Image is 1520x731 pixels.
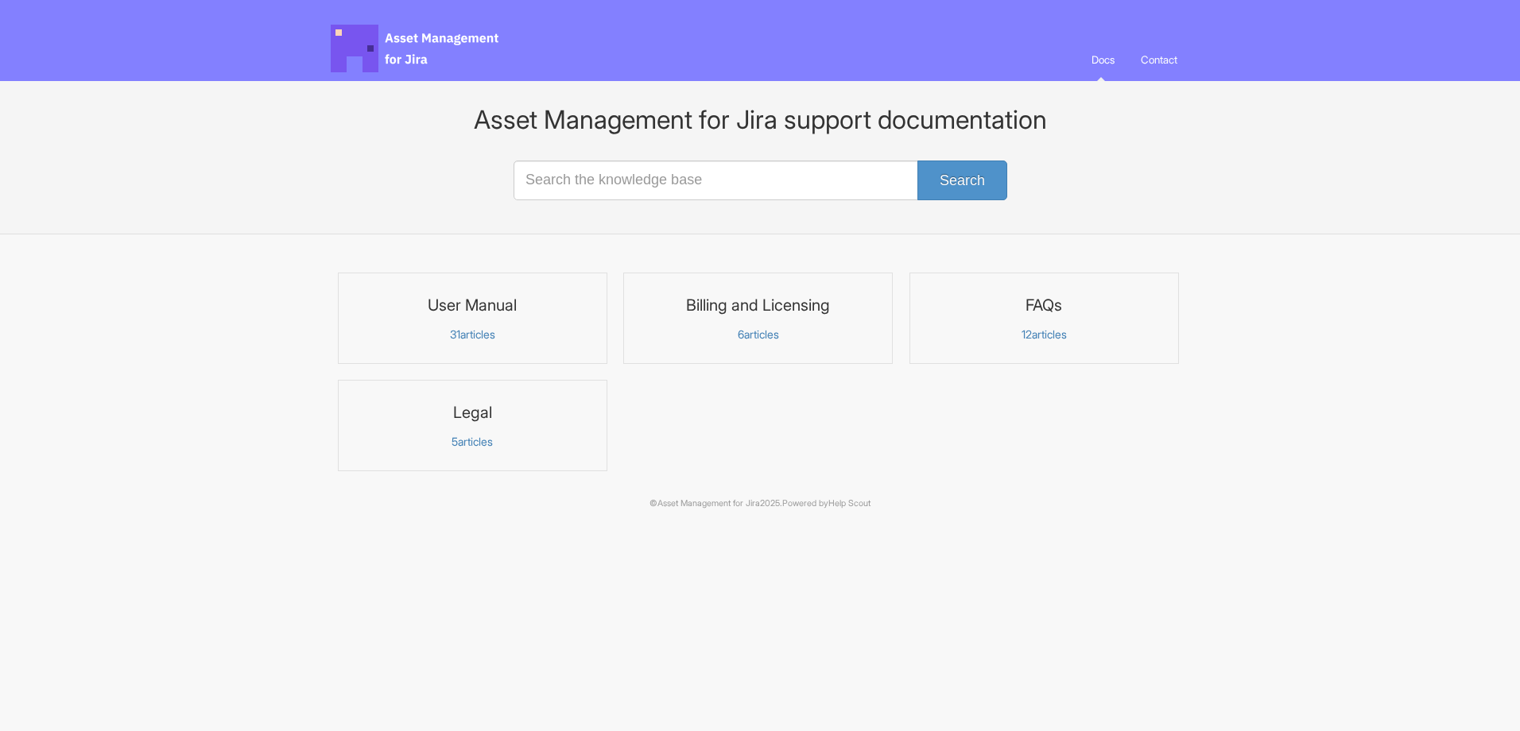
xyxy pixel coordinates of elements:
[657,498,760,509] a: Asset Management for Jira
[338,273,607,364] a: User Manual 31articles
[348,295,597,315] h3: User Manual
[920,295,1169,315] h3: FAQs
[917,161,1007,200] button: Search
[450,327,460,341] span: 31
[514,161,1006,200] input: Search the knowledge base
[909,273,1179,364] a: FAQs 12articles
[782,498,871,509] span: Powered by
[348,435,597,449] p: articles
[1080,38,1126,81] a: Docs
[348,327,597,342] p: articles
[338,380,607,471] a: Legal 5articles
[634,295,882,315] h3: Billing and Licensing
[920,327,1169,342] p: articles
[940,172,985,188] span: Search
[348,402,597,423] h3: Legal
[634,327,882,342] p: articles
[1022,327,1032,341] span: 12
[331,25,501,72] span: Asset Management for Jira Docs
[1129,38,1189,81] a: Contact
[452,435,458,448] span: 5
[331,497,1189,511] p: © 2025.
[828,498,871,509] a: Help Scout
[738,327,744,341] span: 6
[623,273,893,364] a: Billing and Licensing 6articles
